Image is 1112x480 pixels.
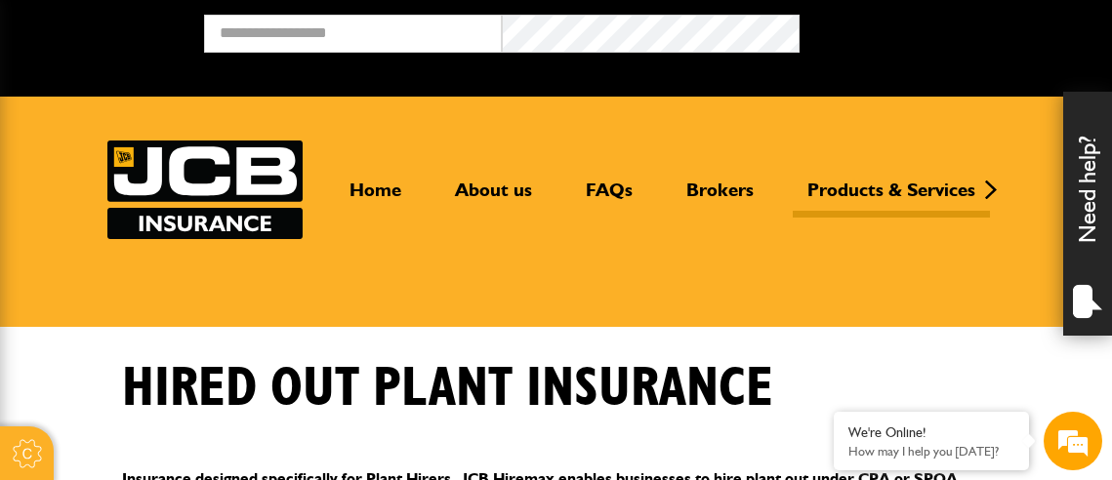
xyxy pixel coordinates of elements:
a: Home [335,179,416,218]
img: JCB Insurance Services logo [107,140,303,239]
a: About us [440,179,547,218]
a: FAQs [571,179,647,218]
div: We're Online! [848,424,1014,441]
a: Brokers [672,179,768,218]
a: JCB Insurance Services [107,140,303,239]
p: How may I help you today? [848,444,1014,459]
a: Products & Services [793,179,990,218]
button: Broker Login [800,15,1097,45]
div: Need help? [1063,92,1112,336]
h1: Hired out plant insurance [122,356,773,421]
